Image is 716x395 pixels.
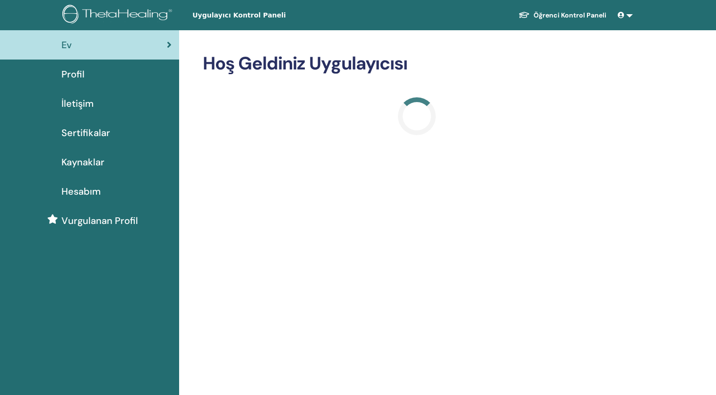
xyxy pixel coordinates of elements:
[511,7,614,24] a: Öğrenci Kontrol Paneli
[61,38,72,52] span: Ev
[62,5,175,26] img: logo.png
[192,10,334,20] span: Uygulayıcı Kontrol Paneli
[203,53,631,75] h2: Hoş Geldiniz Uygulayıcısı
[61,96,94,111] span: İletişim
[61,214,138,228] span: Vurgulanan Profil
[61,126,110,140] span: Sertifikalar
[61,67,85,81] span: Profil
[61,155,104,169] span: Kaynaklar
[518,11,530,19] img: graduation-cap-white.svg
[534,11,606,19] font: Öğrenci Kontrol Paneli
[61,184,101,198] span: Hesabım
